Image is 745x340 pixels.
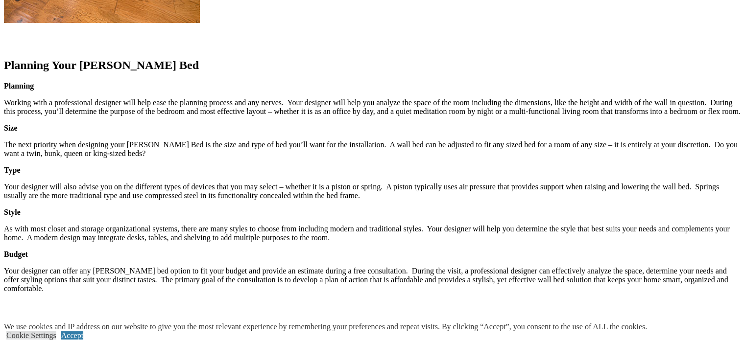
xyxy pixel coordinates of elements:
[4,59,741,72] h2: Planning Your [PERSON_NAME] Bed
[4,182,741,200] p: Your designer will also advise you on the different types of devices that you may select – whethe...
[4,140,741,158] p: The next priority when designing your [PERSON_NAME] Bed is the size and type of bed you’ll want f...
[4,166,20,174] strong: Type
[61,331,83,340] a: Accept
[6,331,56,340] a: Cookie Settings
[4,322,647,331] div: We use cookies and IP address on our website to give you the most relevant experience by remember...
[4,208,21,216] strong: Style
[4,98,741,116] p: Working with a professional designer will help ease the planning process and any nerves. Your des...
[4,267,741,293] p: Your designer can offer any [PERSON_NAME] bed option to fit your budget and provide an estimate d...
[4,250,28,258] strong: Budget
[4,225,741,242] p: As with most closet and storage organizational systems, there are many styles to choose from incl...
[4,124,18,132] strong: Size
[4,82,34,90] strong: Planning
